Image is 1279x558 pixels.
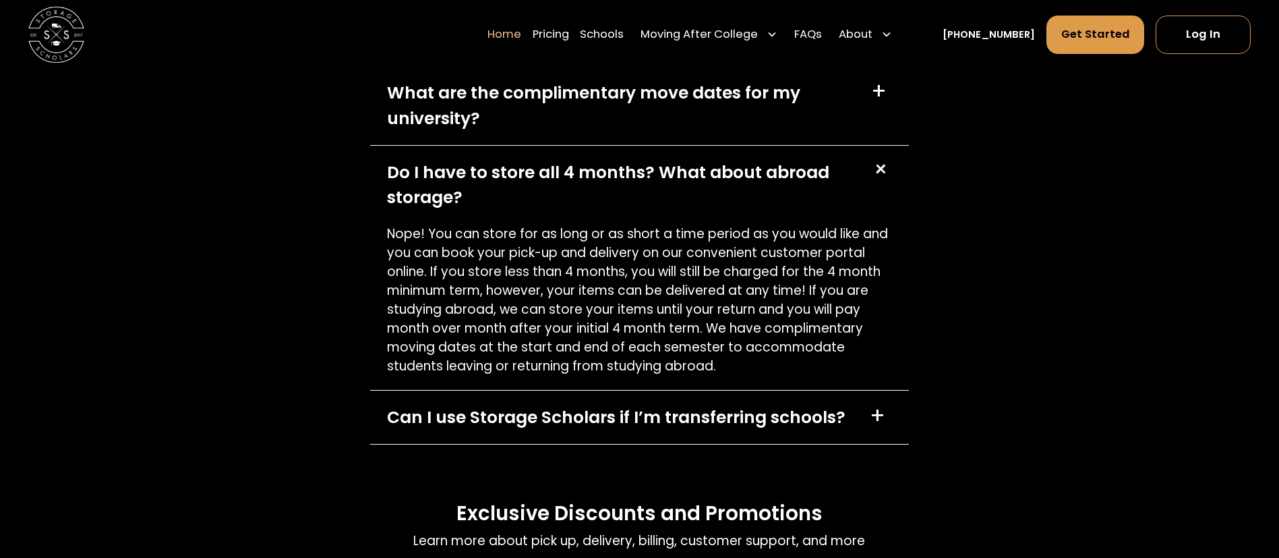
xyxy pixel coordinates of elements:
img: Storage Scholars main logo [28,7,84,63]
div: Can I use Storage Scholars if I’m transferring schools? [387,405,845,430]
a: [PHONE_NUMBER] [943,28,1035,43]
a: Pricing [533,16,569,55]
div: Moving After College [635,16,783,55]
a: Get Started [1046,16,1145,54]
div: Moving After College [641,27,758,44]
h3: Exclusive Discounts and Promotions [456,501,823,526]
div: Do I have to store all 4 months? What about abroad storage? [387,160,855,211]
a: Log In [1156,16,1251,54]
a: FAQs [794,16,822,55]
a: Schools [580,16,624,55]
div: + [871,80,887,103]
div: What are the complimentary move dates for my university? [387,80,854,131]
div: About [833,16,898,55]
p: Nope! You can store for as long or as short a time period as you would like and you can book your... [387,225,892,376]
a: Home [487,16,521,55]
div: + [870,405,885,427]
p: Learn more about pick up, delivery, billing, customer support, and more [413,532,865,551]
div: About [839,27,872,44]
div: + [867,156,894,183]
